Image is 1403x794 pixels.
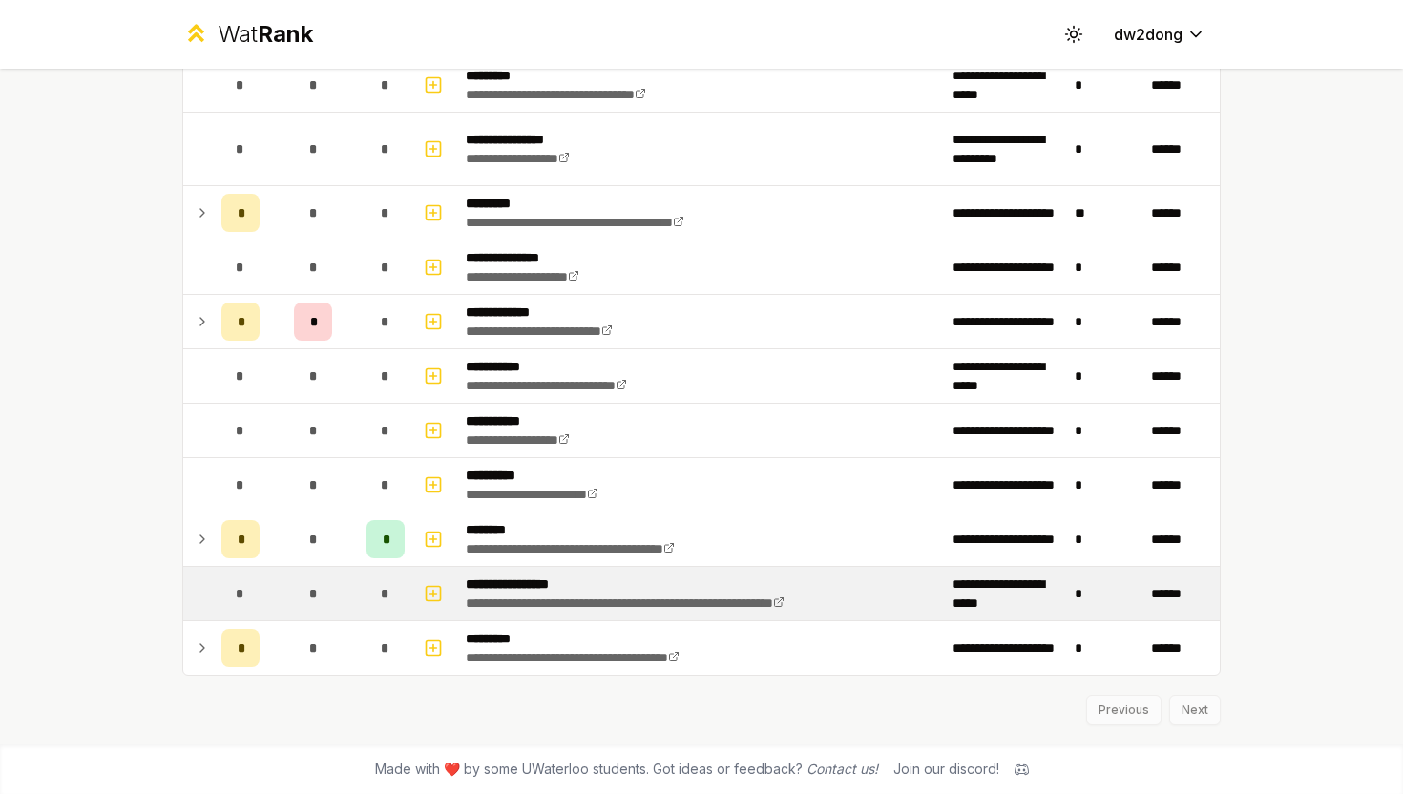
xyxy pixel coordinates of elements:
[806,761,878,777] a: Contact us!
[182,19,313,50] a: WatRank
[258,20,313,48] span: Rank
[1114,23,1183,46] span: dw2dong
[1099,17,1221,52] button: dw2dong
[375,760,878,779] span: Made with ❤️ by some UWaterloo students. Got ideas or feedback?
[218,19,313,50] div: Wat
[893,760,999,779] div: Join our discord!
